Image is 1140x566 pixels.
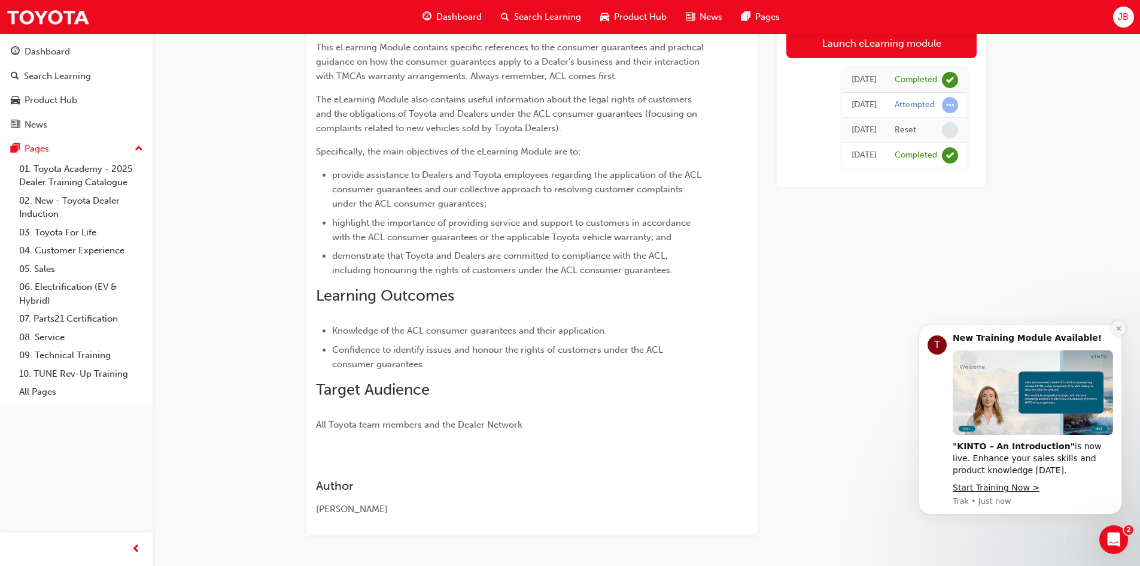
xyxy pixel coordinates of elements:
span: prev-icon [132,542,141,557]
div: Reset [895,124,916,135]
div: Attempted [895,99,935,110]
div: Product Hub [25,93,77,107]
a: Product Hub [5,89,148,111]
div: Completed [895,149,937,161]
div: Tue Dec 19 2023 09:15:57 GMT+0800 (Australian Western Standard Time) [852,72,877,86]
span: car-icon [600,10,609,25]
div: News [25,118,47,132]
span: provide assistance to Dealers and Toyota employees regarding the application of the ACL consumer ... [332,170,704,209]
span: news-icon [11,120,20,131]
a: search-iconSearch Learning [491,5,591,29]
div: Tue Dec 19 2023 09:14:30 GMT+0800 (Australian Western Standard Time) [852,123,877,137]
div: Pages [25,142,49,156]
span: Pages [755,10,780,24]
span: The eLearning Module also contains useful information about the legal rights of customers and the... [316,94,700,134]
img: Trak [6,4,90,31]
span: search-icon [11,71,19,82]
div: Wed Jun 08 2022 22:00:00 GMT+0800 (Australian Western Standard Time) [852,148,877,162]
span: Target Audience [316,380,430,399]
span: demonstrate that Toyota and Dealers are committed to compliance with the ACL, including honouring... [332,250,673,276]
div: Tue Dec 19 2023 09:14:32 GMT+0800 (Australian Western Standard Time) [852,98,877,111]
a: 10. TUNE Rev-Up Training [14,365,148,383]
span: search-icon [501,10,509,25]
span: Dashboard [436,10,482,24]
a: 08. Service [14,328,148,347]
span: highlight the importance of providing service and support to customers in accordance with the ACL... [332,217,693,243]
span: news-icon [686,10,695,25]
h3: Author [316,479,705,493]
button: Pages [5,138,148,160]
span: learningRecordVerb_NONE-icon [942,122,958,138]
iframe: Intercom notifications message [901,307,1140,534]
span: Confidence to identify issues and honour the rights of customers under the ACL consumer guarantees. [332,344,665,370]
a: Launch eLearning module [786,28,977,57]
span: pages-icon [741,10,750,25]
span: 2 [1124,525,1133,535]
div: Completed [895,74,937,85]
a: 05. Sales [14,260,148,279]
span: learningRecordVerb_ATTEMPT-icon [942,96,958,113]
a: car-iconProduct Hub [591,5,676,29]
div: Dashboard [25,45,70,59]
span: learningRecordVerb_COMPLETE-icon [942,147,958,163]
span: Specifically, the main objectives of the eLearning Module are to: [316,146,580,157]
span: All Toyota team members and the Dealer Network [316,419,522,430]
a: news-iconNews [676,5,732,29]
a: pages-iconPages [732,5,789,29]
iframe: Intercom live chat [1099,525,1128,554]
a: 02. New - Toyota Dealer Induction [14,192,148,223]
span: JB [1118,10,1129,24]
span: guage-icon [11,47,20,57]
button: JB [1113,7,1134,28]
span: News [700,10,722,24]
a: News [5,114,148,136]
a: Search Learning [5,65,148,87]
span: guage-icon [422,10,431,25]
a: 07. Parts21 Certification [14,310,148,328]
span: Learning Outcomes [316,286,454,305]
a: guage-iconDashboard [413,5,491,29]
span: Knowledge of the ACL consumer guarantees and their application. [332,325,607,336]
button: DashboardSearch LearningProduct HubNews [5,38,148,138]
a: All Pages [14,383,148,401]
a: 03. Toyota For Life [14,223,148,242]
span: pages-icon [11,144,20,155]
div: Search Learning [24,69,91,83]
span: Product Hub [614,10,667,24]
span: This eLearning Module contains specific references to the consumer guarantees and practical guida... [316,42,706,81]
a: 09. Technical Training [14,346,148,365]
a: 01. Toyota Academy - 2025 Dealer Training Catalogue [14,160,148,192]
div: [PERSON_NAME] [316,503,705,516]
span: car-icon [11,95,20,106]
span: learningRecordVerb_COMPLETE-icon [942,71,958,87]
a: 06. Electrification (EV & Hybrid) [14,278,148,310]
span: up-icon [135,141,143,157]
a: 04. Customer Experience [14,241,148,260]
span: Search Learning [514,10,581,24]
a: Dashboard [5,41,148,63]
